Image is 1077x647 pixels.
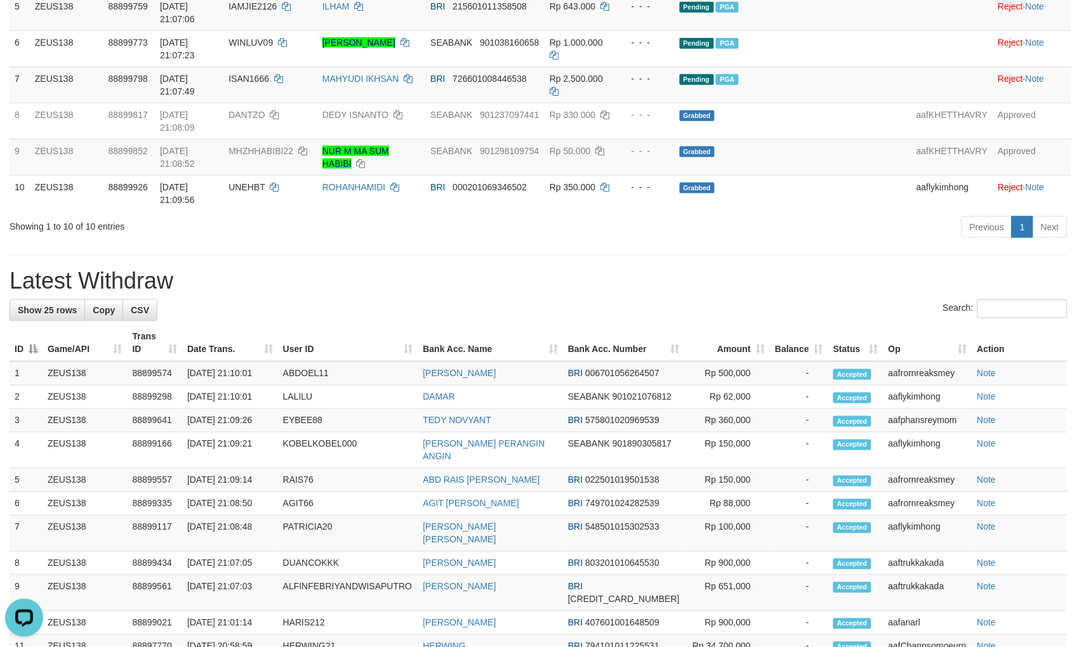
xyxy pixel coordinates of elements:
td: ZEUS138 [43,575,128,611]
label: Search: [943,299,1067,318]
td: Approved [993,139,1072,175]
td: ZEUS138 [30,139,103,175]
td: 88899434 [128,552,182,575]
td: - [770,469,828,492]
td: aaflykimhong [911,175,993,211]
div: - - - [621,36,670,49]
td: - [770,362,828,386]
span: Copy 901890305817 to clipboard [612,439,671,449]
div: - - - [621,181,670,193]
span: SEABANK [430,37,472,48]
td: aaflykimhong [883,433,972,469]
span: Accepted [833,416,871,427]
a: Note [977,439,996,449]
a: NUR M MA SUM HABIBI [322,146,389,169]
td: ZEUS138 [43,433,128,469]
td: 88899641 [128,409,182,433]
td: ZEUS138 [43,409,128,433]
td: ZEUS138 [30,103,103,139]
span: Accepted [833,559,871,570]
span: Accepted [833,393,871,403]
td: [DATE] 21:09:26 [182,409,278,433]
th: Bank Acc. Name: activate to sort column ascending [418,325,564,362]
td: · [993,67,1072,103]
td: - [770,552,828,575]
td: 8 [10,552,43,575]
td: 9 [10,139,30,175]
th: Date Trans.: activate to sort column ascending [182,325,278,362]
td: RAIS76 [278,469,418,492]
td: 7 [10,67,30,103]
a: TEDY NOVYANT [423,415,492,426]
span: DANTZO [228,110,265,120]
td: [DATE] 21:09:21 [182,433,278,469]
span: Copy [93,305,115,315]
td: - [770,492,828,516]
td: - [770,575,828,611]
th: Game/API: activate to sort column ascending [43,325,128,362]
span: BRI [568,499,583,509]
td: ZEUS138 [30,175,103,211]
div: - - - [621,108,670,121]
div: Showing 1 to 10 of 10 entries [10,215,439,233]
span: SEABANK [568,439,610,449]
td: AGIT66 [278,492,418,516]
td: [DATE] 21:08:50 [182,492,278,516]
th: User ID: activate to sort column ascending [278,325,418,362]
span: Copy 901038160658 to clipboard [480,37,539,48]
td: ZEUS138 [43,492,128,516]
span: Copy 215601011358508 to clipboard [453,1,527,11]
span: Rp 350.000 [550,182,595,192]
th: ID: activate to sort column descending [10,325,43,362]
td: ALFINFEBRIYANDWISAPUTRO [278,575,418,611]
span: Copy 749701024282539 to clipboard [585,499,659,509]
a: Show 25 rows [10,299,85,321]
td: Rp 360,000 [685,409,770,433]
td: 1 [10,362,43,386]
td: ZEUS138 [30,67,103,103]
span: SEABANK [430,110,472,120]
span: 88899759 [109,1,148,11]
span: ISAN1666 [228,74,269,84]
td: LALILU [278,386,418,409]
span: Accepted [833,476,871,487]
td: 2 [10,386,43,409]
a: Note [977,499,996,509]
td: 88899298 [128,386,182,409]
td: 4 [10,433,43,469]
td: ZEUS138 [43,362,128,386]
span: BRI [430,1,445,11]
span: Grabbed [680,147,715,157]
a: 1 [1012,216,1033,238]
td: Rp 150,000 [685,433,770,469]
td: aafanarl [883,611,972,635]
a: [PERSON_NAME] [322,37,395,48]
span: [DATE] 21:09:56 [160,182,195,205]
td: aaftrukkakada [883,552,972,575]
a: [PERSON_NAME] [423,558,496,568]
th: Op: activate to sort column ascending [883,325,972,362]
a: Note [977,475,996,485]
span: Accepted [833,499,871,510]
td: [DATE] 21:07:05 [182,552,278,575]
h1: Latest Withdraw [10,268,1067,294]
td: Rp 88,000 [685,492,770,516]
td: aaflykimhong [883,516,972,552]
a: Copy [84,299,123,321]
span: Marked by aaftrukkakada [716,2,738,13]
td: Rp 150,000 [685,469,770,492]
span: Rp 50.000 [550,146,591,156]
td: - [770,516,828,552]
td: aafrornreaksmey [883,492,972,516]
span: Accepted [833,440,871,450]
td: 10 [10,175,30,211]
td: KOBELKOBEL000 [278,433,418,469]
a: Next [1033,216,1067,238]
td: [DATE] 21:01:14 [182,611,278,635]
td: - [770,611,828,635]
span: Accepted [833,369,871,380]
a: Reject [998,182,1024,192]
td: 88899335 [128,492,182,516]
a: CSV [122,299,157,321]
span: Copy 000201069346502 to clipboard [453,182,527,192]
